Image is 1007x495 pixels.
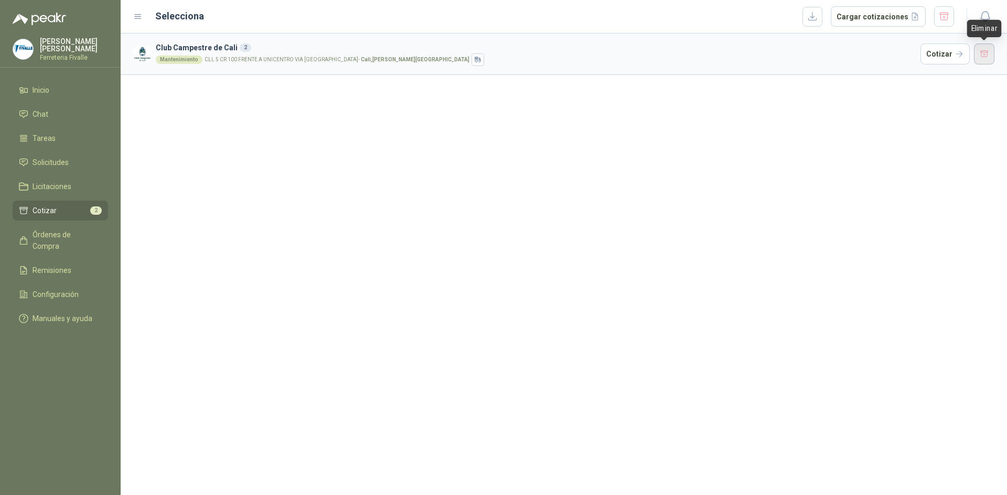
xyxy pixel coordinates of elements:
p: Ferreteria Fivalle [40,54,108,61]
span: Órdenes de Compra [33,229,98,252]
a: Licitaciones [13,177,108,196]
div: Mantenimiento [156,56,202,64]
h3: Club Campestre de Cali [156,42,916,53]
strong: Cali , [PERSON_NAME][GEOGRAPHIC_DATA] [361,57,469,62]
p: [PERSON_NAME] [PERSON_NAME] [40,38,108,52]
a: Remisiones [13,260,108,280]
a: Tareas [13,128,108,148]
a: Chat [13,104,108,124]
a: Manuales y ayuda [13,309,108,328]
button: Cargar cotizaciones [831,6,926,27]
img: Logo peakr [13,13,66,25]
h2: Selecciona [155,9,204,24]
span: Solicitudes [33,157,69,168]
span: Inicio [33,84,49,96]
span: Manuales y ayuda [33,313,92,324]
p: CLL 5 CR 100 FRENTE A UNICENTRO VIA [GEOGRAPHIC_DATA] - [205,57,469,62]
a: Órdenes de Compra [13,225,108,256]
span: Cotizar [33,205,57,216]
span: 2 [90,206,102,215]
a: Inicio [13,80,108,100]
span: Configuración [33,289,79,300]
span: Licitaciones [33,181,71,192]
span: Chat [33,108,48,120]
div: 2 [240,43,251,52]
img: Company Logo [13,39,33,59]
a: Configuración [13,284,108,304]
div: Eliminar [967,19,1002,37]
span: Tareas [33,133,56,144]
span: Remisiones [33,265,71,276]
img: Company Logo [133,45,152,63]
a: Solicitudes [13,152,108,172]
a: Cotizar2 [13,201,108,221]
button: Cotizar [920,43,970,64]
